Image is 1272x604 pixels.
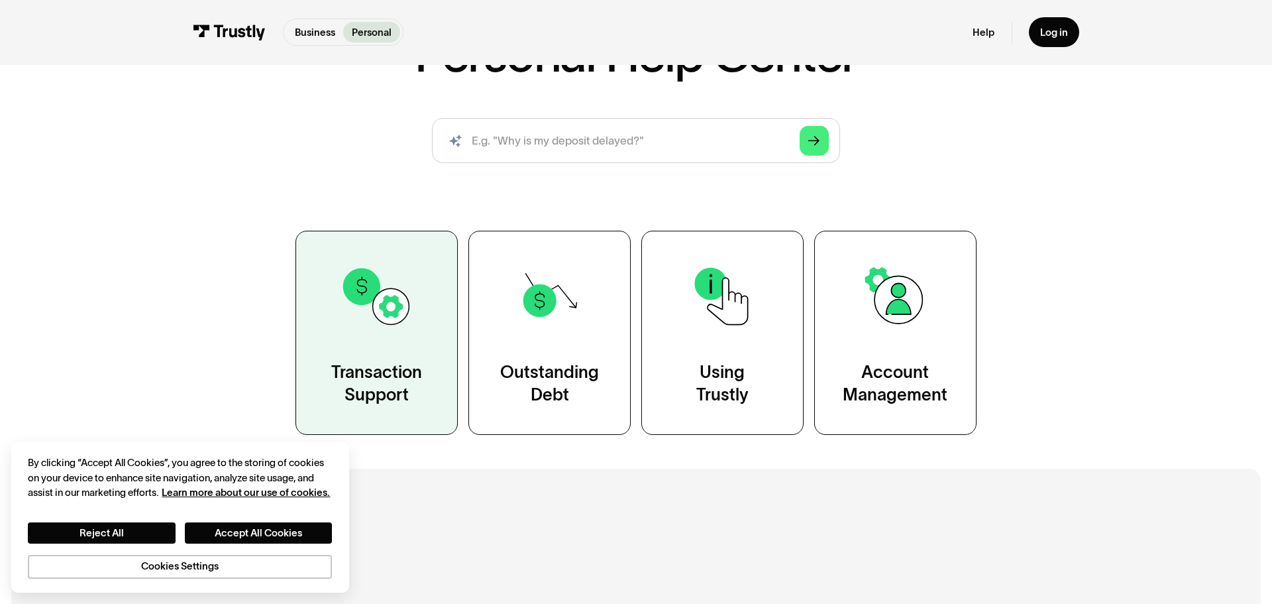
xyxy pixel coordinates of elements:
[185,522,332,544] button: Accept All Cookies
[1029,17,1079,47] a: Log in
[432,118,840,163] input: search
[286,22,343,42] a: Business
[295,25,335,40] p: Business
[28,555,332,579] button: Cookies Settings
[331,361,422,406] div: Transaction Support
[28,522,175,544] button: Reject All
[973,26,994,38] a: Help
[352,25,392,40] p: Personal
[814,231,977,435] a: AccountManagement
[193,25,266,40] img: Trustly Logo
[432,118,840,163] form: Search
[415,30,857,79] h1: Personal Help Center
[343,22,399,42] a: Personal
[1040,26,1068,38] div: Log in
[13,582,79,599] aside: Language selected: English (United States)
[28,455,332,579] div: Privacy
[500,361,599,406] div: Outstanding Debt
[295,231,458,435] a: TransactionSupport
[28,455,332,500] div: By clicking “Accept All Cookies”, you agree to the storing of cookies on your device to enhance s...
[641,231,804,435] a: UsingTrustly
[11,442,349,593] div: Cookie banner
[26,583,79,600] ul: Language list
[162,487,330,498] a: More information about your privacy, opens in a new tab
[696,361,749,406] div: Using Trustly
[843,361,947,406] div: Account Management
[468,231,631,435] a: OutstandingDebt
